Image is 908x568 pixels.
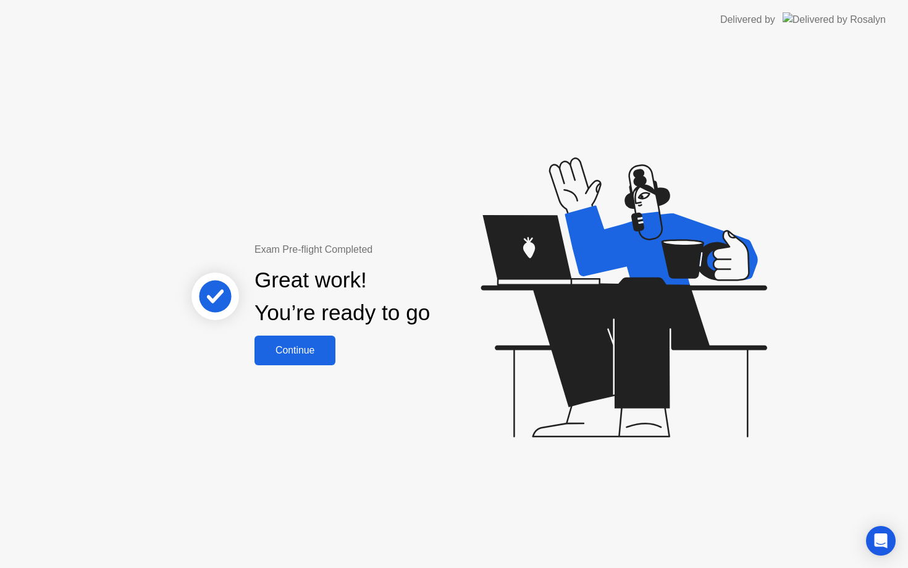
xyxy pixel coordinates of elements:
[254,264,430,329] div: Great work! You’re ready to go
[254,242,510,257] div: Exam Pre-flight Completed
[866,526,896,556] div: Open Intercom Messenger
[720,12,775,27] div: Delivered by
[258,345,332,356] div: Continue
[254,336,335,365] button: Continue
[783,12,886,27] img: Delivered by Rosalyn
